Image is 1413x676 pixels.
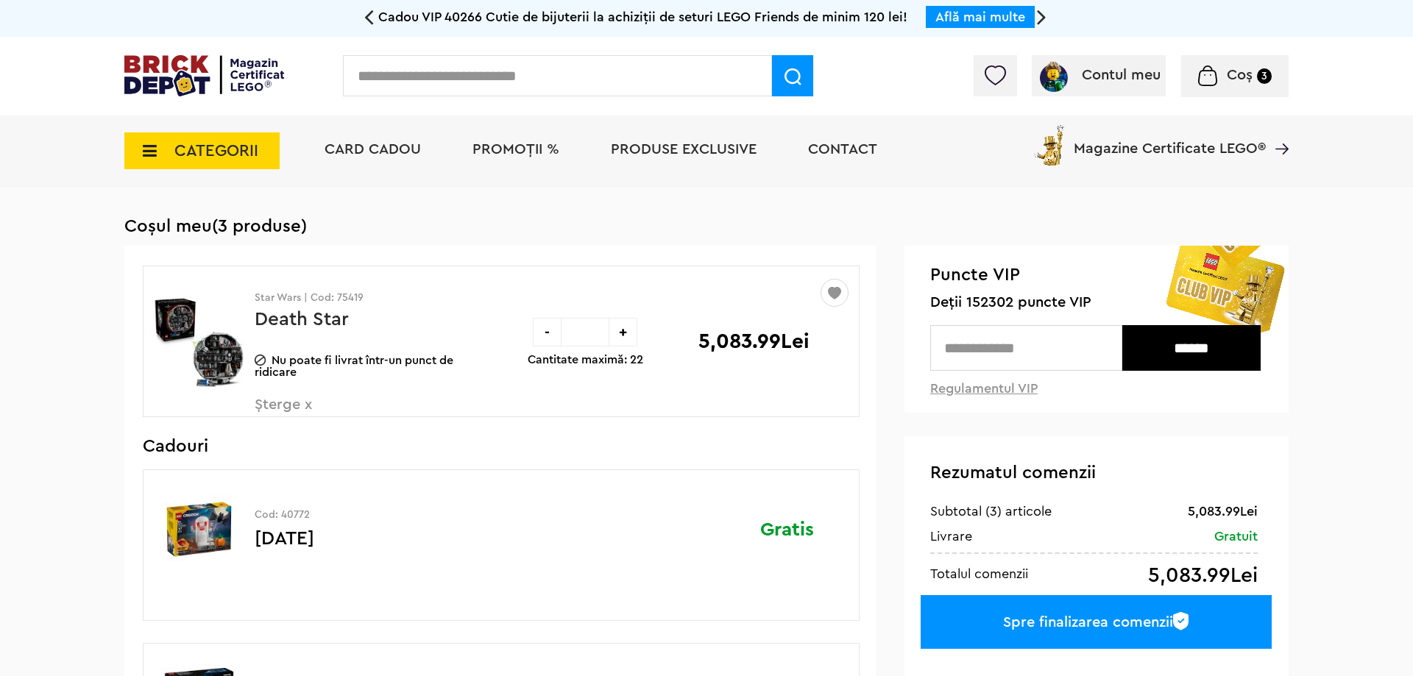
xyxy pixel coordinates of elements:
p: Star Wars | Cod: 75419 [255,293,464,303]
small: 3 [1257,68,1272,84]
p: Cantitate maximă: 22 [528,354,643,366]
span: Cadou VIP 40266 Cutie de bijuterii la achiziții de seturi LEGO Friends de minim 120 lei! [378,10,907,24]
a: Regulamentul VIP [930,382,1038,395]
span: CATEGORII [174,143,258,159]
div: Subtotal (3) articole [930,502,1052,520]
a: Produse exclusive [611,142,757,157]
span: Coș [1227,68,1253,82]
a: PROMOȚII % [472,142,559,157]
span: Deții 152302 puncte VIP [930,294,1264,311]
p: Cod: 40772 [255,510,464,520]
span: Puncte VIP [930,264,1264,287]
img: Death Star [154,287,244,397]
a: Spre finalizarea comenzii [921,595,1272,649]
a: Card Cadou [325,142,421,157]
span: Magazine Certificate LEGO® [1074,122,1266,156]
a: Death Star [255,310,349,329]
span: Contul meu [1082,68,1161,82]
div: Gratis [698,470,814,588]
div: Totalul comenzii [930,565,1028,583]
h3: Cadouri [143,439,860,454]
div: + [609,318,637,346]
p: [DATE] [255,529,464,567]
div: Gratuit [1214,527,1258,545]
a: Află mai multe [935,10,1025,24]
span: Șterge x [255,397,428,429]
p: Nu poate fi livrat într-un punct de ridicare [255,355,464,378]
span: (3 produse) [212,218,307,235]
span: Rezumatul comenzii [930,464,1096,482]
img: Halloween [154,474,244,585]
a: Magazine Certificate LEGO® [1266,122,1289,137]
div: 5,083.99Lei [1148,565,1258,586]
a: Contact [808,142,877,157]
h1: Coșul meu [124,216,1289,237]
div: - [533,318,562,346]
div: 5,083.99Lei [1188,502,1258,520]
div: Livrare [930,527,972,545]
p: 5,083.99Lei [698,331,810,352]
a: Contul meu [1038,68,1161,82]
